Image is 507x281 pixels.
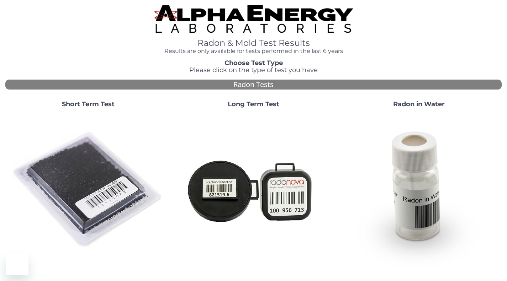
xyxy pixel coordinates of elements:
img: Radtrak2vsRadtrak3.jpg [177,114,330,266]
h4: Results are only available for tests performed in the last 6 years [154,48,353,54]
div: Radon Tests [5,80,502,90]
strong: Long Term Test [228,100,279,108]
img: TightCrop.jpg [154,5,353,33]
strong: Short Term Test [62,100,115,108]
strong: Radon in Water [393,100,445,108]
strong: Choose Test Type [225,59,283,67]
h1: Radon & Mold Test Results [154,38,353,48]
img: ShortTerm.jpg [12,114,165,266]
iframe: Button to launch messaging window [6,253,28,275]
span: Please click on the type of test you have [189,66,318,74]
img: RadoninWater.jpg [343,114,496,266]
